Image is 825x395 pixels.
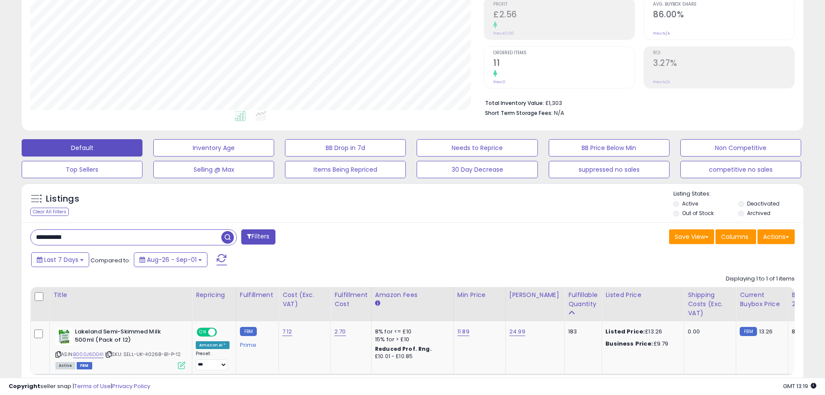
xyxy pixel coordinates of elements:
[605,340,677,348] div: £9.79
[153,161,274,178] button: Selling @ Max
[197,329,208,336] span: ON
[568,291,598,309] div: Fulfillable Quantity
[493,2,634,7] span: Profit
[196,291,233,300] div: Repricing
[196,341,230,349] div: Amazon AI *
[282,327,292,336] a: 7.12
[792,328,820,336] div: 87%
[196,351,230,370] div: Preset:
[509,327,525,336] a: 24.99
[55,328,73,345] img: 51vPnoen9RL._SL40_.jpg
[669,229,714,244] button: Save View
[334,291,368,309] div: Fulfillment Cost
[682,200,698,207] label: Active
[485,109,553,117] b: Short Term Storage Fees:
[417,161,537,178] button: 30 Day Decrease
[493,58,634,70] h2: 11
[673,190,803,198] p: Listing States:
[485,97,788,108] li: £1,303
[44,255,78,264] span: Last 7 Days
[22,161,142,178] button: Top Sellers
[759,327,773,336] span: 13.26
[653,31,670,36] small: Prev: N/A
[680,161,801,178] button: competitive no sales
[285,161,406,178] button: Items Being Repriced
[653,58,794,70] h2: 3.27%
[53,291,188,300] div: Title
[568,328,595,336] div: 183
[31,252,89,267] button: Last 7 Days
[22,139,142,157] button: Default
[375,353,447,360] div: £10.01 - £10.85
[105,351,181,358] span: | SKU: SELL-UK-40268-B1-P-12
[549,139,670,157] button: BB Price Below Min
[485,99,544,107] b: Total Inventory Value:
[605,328,677,336] div: £13.26
[240,338,272,349] div: Prime
[153,139,274,157] button: Inventory Age
[134,252,207,267] button: Aug-26 - Sep-01
[783,382,816,390] span: 2025-09-9 13:19 GMT
[549,161,670,178] button: suppressed no sales
[216,329,230,336] span: OFF
[282,291,327,309] div: Cost (Exc. VAT)
[653,79,670,85] small: Prev: N/A
[509,291,561,300] div: [PERSON_NAME]
[9,382,150,391] div: seller snap | |
[493,79,505,85] small: Prev: 0
[457,291,502,300] div: Min Price
[688,328,729,336] div: 0.00
[375,291,450,300] div: Amazon Fees
[757,229,795,244] button: Actions
[9,382,40,390] strong: Copyright
[493,10,634,21] h2: £2.56
[375,300,380,307] small: Amazon Fees.
[74,382,111,390] a: Terms of Use
[740,291,784,309] div: Current Buybox Price
[493,31,514,36] small: Prev: £0.00
[457,327,469,336] a: 11.89
[147,255,197,264] span: Aug-26 - Sep-01
[375,345,432,353] b: Reduced Prof. Rng.
[241,229,275,245] button: Filters
[417,139,537,157] button: Needs to Reprice
[747,200,780,207] label: Deactivated
[740,327,757,336] small: FBM
[721,232,748,241] span: Columns
[605,291,680,300] div: Listed Price
[375,328,447,336] div: 8% for <= £10
[77,362,92,369] span: FBM
[334,327,346,336] a: 2.70
[653,2,794,7] span: Avg. Buybox Share
[30,208,69,216] div: Clear All Filters
[493,51,634,55] span: Ordered Items
[73,351,104,358] a: B000J6D04I
[688,291,732,318] div: Shipping Costs (Exc. VAT)
[240,291,275,300] div: Fulfillment
[554,109,564,117] span: N/A
[375,336,447,343] div: 15% for > £10
[605,327,645,336] b: Listed Price:
[46,193,79,205] h5: Listings
[91,256,130,264] span: Compared to:
[715,229,756,244] button: Columns
[653,10,794,21] h2: 86.00%
[55,362,75,369] span: All listings currently available for purchase on Amazon
[682,209,714,217] label: Out of Stock
[680,139,801,157] button: Non Competitive
[653,51,794,55] span: ROI
[605,340,653,348] b: Business Price:
[75,328,180,346] b: Lakeland Semi-Skimmed Milk 500ml (Pack of 12)
[792,291,823,309] div: BB Share 24h.
[112,382,150,390] a: Privacy Policy
[726,275,795,283] div: Displaying 1 to 1 of 1 items
[285,139,406,157] button: BB Drop in 7d
[55,328,185,368] div: ASIN:
[747,209,770,217] label: Archived
[240,327,257,336] small: FBM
